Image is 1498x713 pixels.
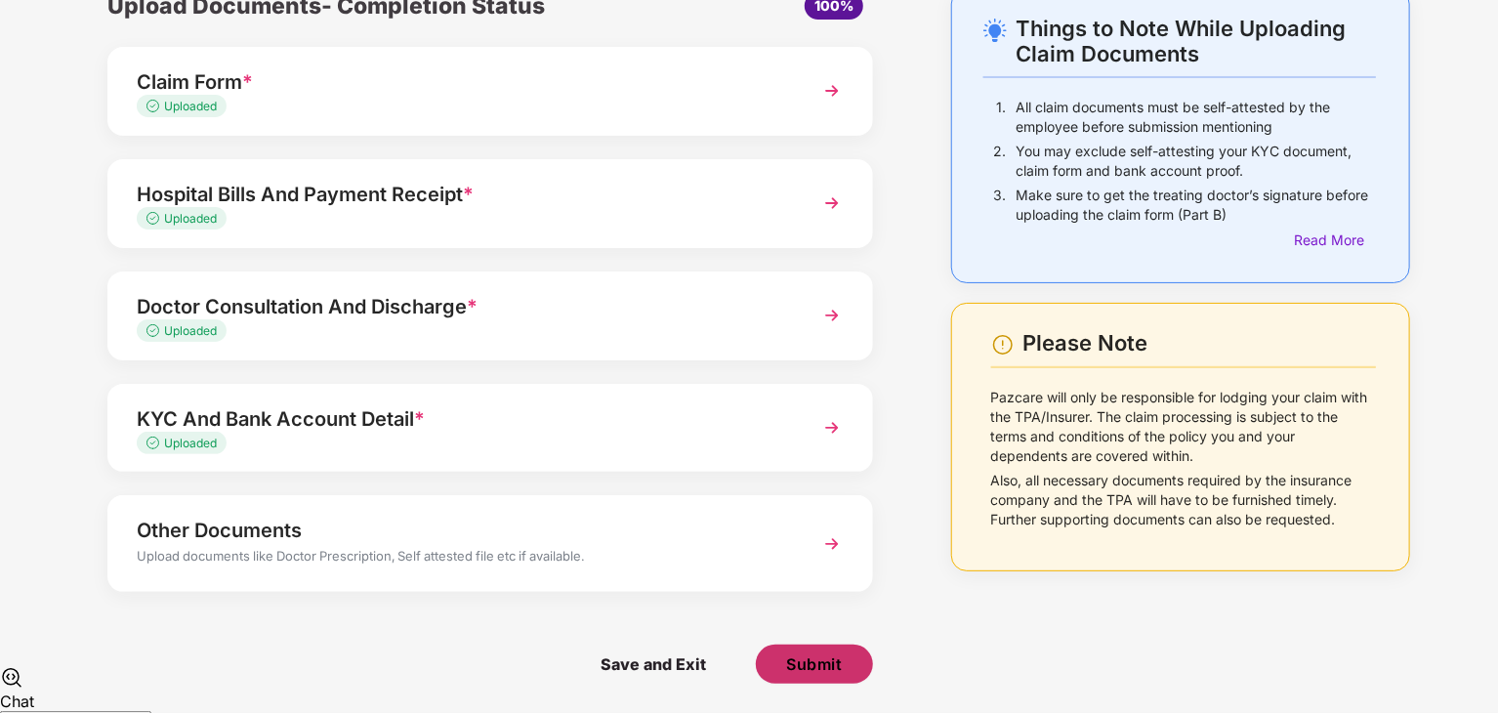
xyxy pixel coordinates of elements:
[1023,330,1376,356] div: Please Note
[137,546,784,571] div: Upload documents like Doctor Prescription, Self attested file etc if available.
[991,333,1015,356] img: svg+xml;base64,PHN2ZyBpZD0iV2FybmluZ18tXzI0eDI0IiBkYXRhLW5hbWU9Ildhcm5pbmcgLSAyNHgyNCIgeG1sbnM9Im...
[814,186,850,221] img: svg+xml;base64,PHN2ZyBpZD0iTmV4dCIgeG1sbnM9Imh0dHA6Ly93d3cudzMub3JnLzIwMDAvc3ZnIiB3aWR0aD0iMzYiIG...
[164,211,217,226] span: Uploaded
[146,100,164,112] img: svg+xml;base64,PHN2ZyB4bWxucz0iaHR0cDovL3d3dy53My5vcmcvMjAwMC9zdmciIHdpZHRoPSIxMy4zMzMiIGhlaWdodD...
[786,653,842,675] span: Submit
[137,515,784,546] div: Other Documents
[996,98,1006,137] p: 1.
[1016,186,1376,225] p: Make sure to get the treating doctor’s signature before uploading the claim form (Part B)
[993,142,1006,181] p: 2.
[814,298,850,333] img: svg+xml;base64,PHN2ZyBpZD0iTmV4dCIgeG1sbnM9Imh0dHA6Ly93d3cudzMub3JnLzIwMDAvc3ZnIiB3aWR0aD0iMzYiIG...
[137,403,784,435] div: KYC And Bank Account Detail
[991,388,1376,466] p: Pazcare will only be responsible for lodging your claim with the TPA/Insurer. The claim processin...
[814,526,850,562] img: svg+xml;base64,PHN2ZyBpZD0iTmV4dCIgeG1sbnM9Imh0dHA6Ly93d3cudzMub3JnLzIwMDAvc3ZnIiB3aWR0aD0iMzYiIG...
[146,437,164,449] img: svg+xml;base64,PHN2ZyB4bWxucz0iaHR0cDovL3d3dy53My5vcmcvMjAwMC9zdmciIHdpZHRoPSIxMy4zMzMiIGhlaWdodD...
[983,19,1007,42] img: svg+xml;base64,PHN2ZyB4bWxucz0iaHR0cDovL3d3dy53My5vcmcvMjAwMC9zdmciIHdpZHRoPSIyNC4wOTMiIGhlaWdodD...
[1294,230,1376,251] div: Read More
[581,645,726,684] span: Save and Exit
[1016,16,1376,66] div: Things to Note While Uploading Claim Documents
[991,471,1376,529] p: Also, all necessary documents required by the insurance company and the TPA will have to be furni...
[137,179,784,210] div: Hospital Bills And Payment Receipt
[137,291,784,322] div: Doctor Consultation And Discharge
[756,645,873,684] button: Submit
[137,66,784,98] div: Claim Form
[164,99,217,113] span: Uploaded
[146,324,164,337] img: svg+xml;base64,PHN2ZyB4bWxucz0iaHR0cDovL3d3dy53My5vcmcvMjAwMC9zdmciIHdpZHRoPSIxMy4zMzMiIGhlaWdodD...
[1016,98,1376,137] p: All claim documents must be self-attested by the employee before submission mentioning
[814,73,850,108] img: svg+xml;base64,PHN2ZyBpZD0iTmV4dCIgeG1sbnM9Imh0dHA6Ly93d3cudzMub3JnLzIwMDAvc3ZnIiB3aWR0aD0iMzYiIG...
[164,323,217,338] span: Uploaded
[146,212,164,225] img: svg+xml;base64,PHN2ZyB4bWxucz0iaHR0cDovL3d3dy53My5vcmcvMjAwMC9zdmciIHdpZHRoPSIxMy4zMzMiIGhlaWdodD...
[1016,142,1376,181] p: You may exclude self-attesting your KYC document, claim form and bank account proof.
[164,436,217,450] span: Uploaded
[993,186,1006,225] p: 3.
[814,410,850,445] img: svg+xml;base64,PHN2ZyBpZD0iTmV4dCIgeG1sbnM9Imh0dHA6Ly93d3cudzMub3JnLzIwMDAvc3ZnIiB3aWR0aD0iMzYiIG...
